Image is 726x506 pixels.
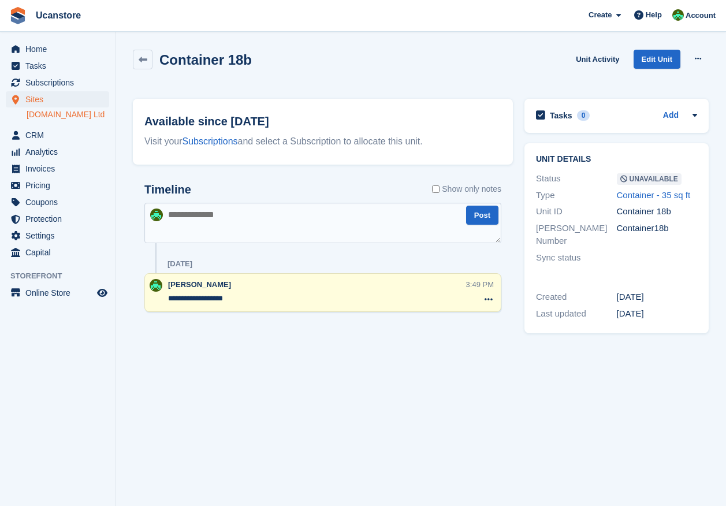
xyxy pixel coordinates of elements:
span: Analytics [25,144,95,160]
span: Tasks [25,58,95,74]
a: menu [6,58,109,74]
h2: Available since [DATE] [144,113,501,130]
span: Protection [25,211,95,227]
h2: Container 18b [159,52,252,68]
div: Container 18b [617,205,698,218]
span: Coupons [25,194,95,210]
div: Unit ID [536,205,617,218]
span: Subscriptions [25,75,95,91]
h2: Unit details [536,155,697,164]
span: Online Store [25,285,95,301]
a: Edit Unit [634,50,680,69]
h2: Timeline [144,183,191,196]
a: menu [6,177,109,194]
div: [DATE] [617,291,698,304]
a: Container - 35 sq ft [617,190,691,200]
span: [PERSON_NAME] [168,280,231,289]
img: Leanne Tythcott [150,279,162,292]
div: 0 [577,110,590,121]
img: Leanne Tythcott [672,9,684,21]
a: menu [6,228,109,244]
div: Last updated [536,307,617,321]
a: menu [6,244,109,261]
span: Storefront [10,270,115,282]
div: [PERSON_NAME] Number [536,222,617,248]
div: Created [536,291,617,304]
a: menu [6,211,109,227]
span: Help [646,9,662,21]
span: Settings [25,228,95,244]
a: menu [6,127,109,143]
span: Pricing [25,177,95,194]
h2: Tasks [550,110,572,121]
div: [DATE] [617,307,698,321]
span: Account [686,10,716,21]
a: menu [6,144,109,160]
span: Invoices [25,161,95,177]
a: Subscriptions [183,136,238,146]
span: Sites [25,91,95,107]
a: menu [6,161,109,177]
img: stora-icon-8386f47178a22dfd0bd8f6a31ec36ba5ce8667c1dd55bd0f319d3a0aa187defe.svg [9,7,27,24]
span: Home [25,41,95,57]
img: Leanne Tythcott [150,209,163,221]
a: Preview store [95,286,109,300]
div: [DATE] [167,259,192,269]
span: CRM [25,127,95,143]
span: Capital [25,244,95,261]
div: Container18b [617,222,698,248]
input: Show only notes [432,183,440,195]
span: Unavailable [617,173,682,185]
a: Unit Activity [571,50,624,69]
a: [DOMAIN_NAME] Ltd [27,109,109,120]
span: Create [589,9,612,21]
a: menu [6,91,109,107]
div: Type [536,189,617,202]
a: menu [6,41,109,57]
label: Show only notes [432,183,501,195]
a: menu [6,75,109,91]
button: Post [466,206,498,225]
a: Add [663,109,679,122]
a: menu [6,194,109,210]
div: Status [536,172,617,185]
a: menu [6,285,109,301]
a: Ucanstore [31,6,85,25]
div: 3:49 PM [466,279,494,290]
div: Sync status [536,251,617,265]
div: Visit your and select a Subscription to allocate this unit. [144,135,501,148]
